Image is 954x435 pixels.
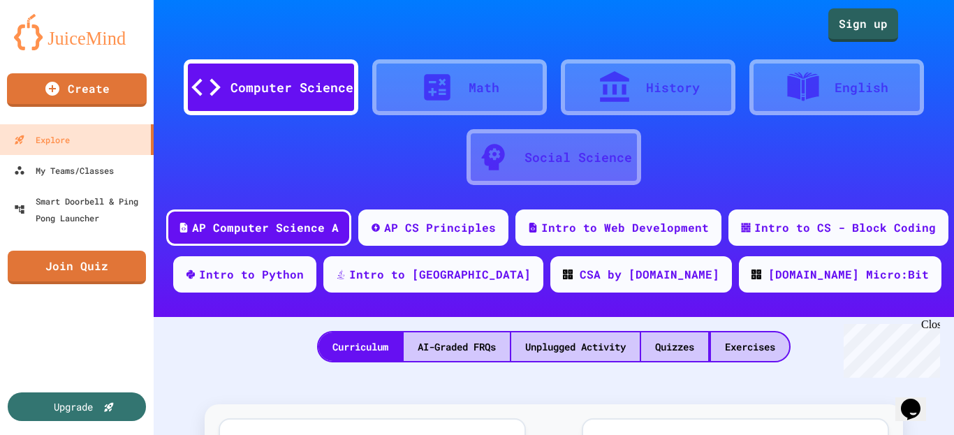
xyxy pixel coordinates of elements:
[895,379,940,421] iframe: chat widget
[751,270,761,279] img: CODE_logo_RGB.png
[318,332,402,361] div: Curriculum
[192,219,339,236] div: AP Computer Science A
[641,332,708,361] div: Quizzes
[8,251,146,284] a: Join Quiz
[384,219,496,236] div: AP CS Principles
[524,148,632,167] div: Social Science
[828,8,898,42] a: Sign up
[838,318,940,378] iframe: chat widget
[54,399,93,414] div: Upgrade
[14,162,114,179] div: My Teams/Classes
[14,193,148,226] div: Smart Doorbell & Ping Pong Launcher
[768,266,929,283] div: [DOMAIN_NAME] Micro:Bit
[754,219,936,236] div: Intro to CS - Block Coding
[646,78,700,97] div: History
[511,332,640,361] div: Unplugged Activity
[541,219,709,236] div: Intro to Web Development
[404,332,510,361] div: AI-Graded FRQs
[835,78,888,97] div: English
[563,270,573,279] img: CODE_logo_RGB.png
[711,332,789,361] div: Exercises
[6,6,96,89] div: Chat with us now!Close
[469,78,499,97] div: Math
[7,73,147,107] a: Create
[230,78,353,97] div: Computer Science
[349,266,531,283] div: Intro to [GEOGRAPHIC_DATA]
[580,266,719,283] div: CSA by [DOMAIN_NAME]
[14,131,70,148] div: Explore
[14,14,140,50] img: logo-orange.svg
[199,266,304,283] div: Intro to Python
